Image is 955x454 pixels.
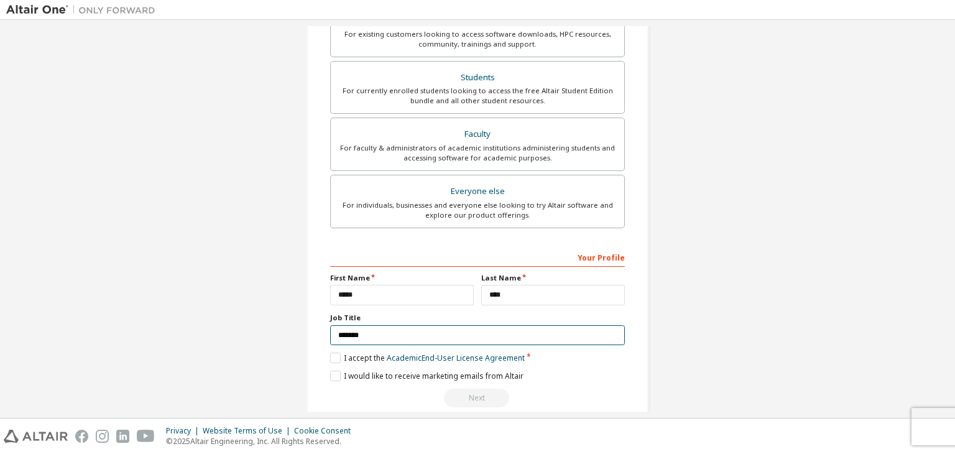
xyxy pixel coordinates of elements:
div: For individuals, businesses and everyone else looking to try Altair software and explore our prod... [338,200,617,220]
img: instagram.svg [96,430,109,443]
a: Academic End-User License Agreement [387,353,525,363]
div: Website Terms of Use [203,426,294,436]
div: For existing customers looking to access software downloads, HPC resources, community, trainings ... [338,29,617,49]
p: © 2025 Altair Engineering, Inc. All Rights Reserved. [166,436,358,447]
div: Faculty [338,126,617,143]
label: I would like to receive marketing emails from Altair [330,371,524,381]
div: Students [338,69,617,86]
img: facebook.svg [75,430,88,443]
div: For faculty & administrators of academic institutions administering students and accessing softwa... [338,143,617,163]
label: First Name [330,273,474,283]
div: Everyone else [338,183,617,200]
div: For currently enrolled students looking to access the free Altair Student Edition bundle and all ... [338,86,617,106]
img: Altair One [6,4,162,16]
div: Privacy [166,426,203,436]
div: Cookie Consent [294,426,358,436]
img: altair_logo.svg [4,430,68,443]
div: Your Profile [330,247,625,267]
img: youtube.svg [137,430,155,443]
label: Job Title [330,313,625,323]
label: I accept the [330,353,525,363]
label: Last Name [481,273,625,283]
img: linkedin.svg [116,430,129,443]
div: You need to provide your academic email [330,389,625,407]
